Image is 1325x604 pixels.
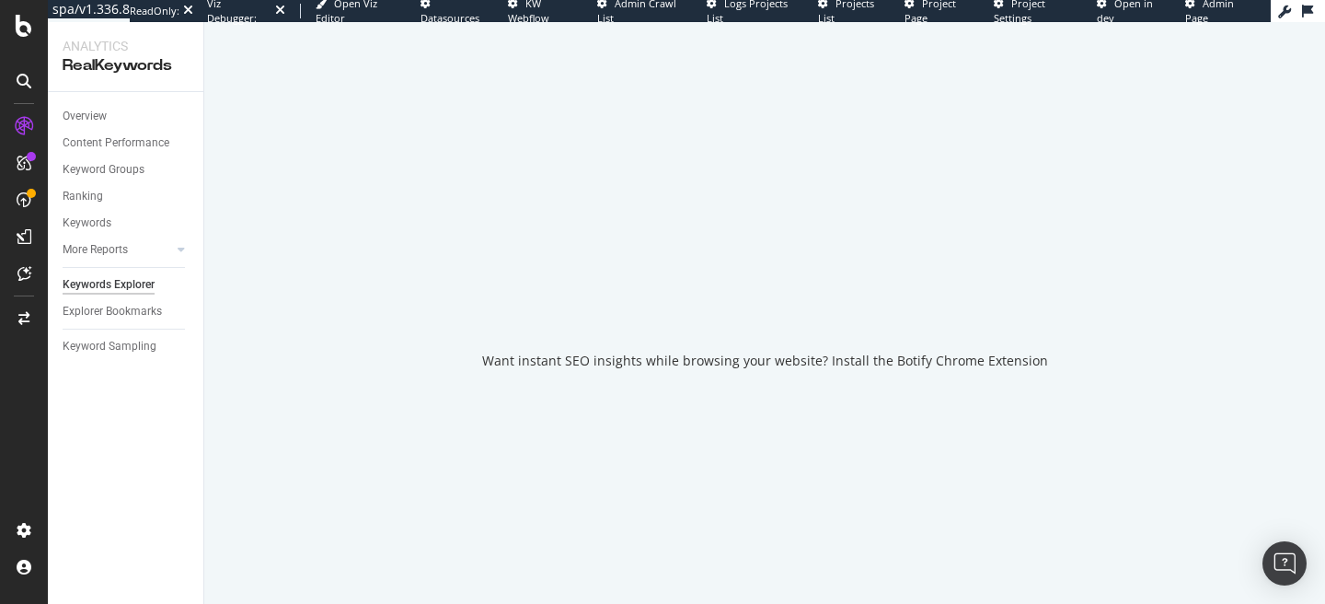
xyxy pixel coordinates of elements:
[63,55,189,76] div: RealKeywords
[1262,541,1307,586] div: Open Intercom Messenger
[63,240,128,260] div: More Reports
[130,4,179,18] div: ReadOnly:
[63,134,190,153] a: Content Performance
[63,214,190,233] a: Keywords
[63,187,103,206] div: Ranking
[63,302,190,321] a: Explorer Bookmarks
[421,11,479,25] span: Datasources
[63,134,169,153] div: Content Performance
[63,240,172,260] a: More Reports
[63,275,190,295] a: Keywords Explorer
[63,160,190,180] a: Keyword Groups
[63,107,107,126] div: Overview
[63,160,144,180] div: Keyword Groups
[63,302,162,321] div: Explorer Bookmarks
[63,107,190,126] a: Overview
[63,337,156,356] div: Keyword Sampling
[482,352,1048,370] div: Want instant SEO insights while browsing your website? Install the Botify Chrome Extension
[63,337,190,356] a: Keyword Sampling
[63,187,190,206] a: Ranking
[698,256,831,322] div: animation
[63,214,111,233] div: Keywords
[63,275,155,295] div: Keywords Explorer
[63,37,189,55] div: Analytics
